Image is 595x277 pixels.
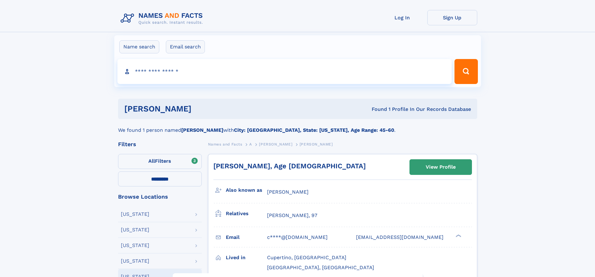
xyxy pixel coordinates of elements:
[226,185,267,195] h3: Also known as
[118,10,208,27] img: Logo Names and Facts
[118,119,477,134] div: We found 1 person named with .
[267,265,374,270] span: [GEOGRAPHIC_DATA], [GEOGRAPHIC_DATA]
[226,252,267,263] h3: Lived in
[267,212,317,219] a: [PERSON_NAME], 97
[454,234,462,238] div: ❯
[124,105,282,113] h1: [PERSON_NAME]
[356,234,444,240] span: [EMAIL_ADDRESS][DOMAIN_NAME]
[208,140,242,148] a: Names and Facts
[148,158,155,164] span: All
[117,59,452,84] input: search input
[121,227,149,232] div: [US_STATE]
[267,189,309,195] span: [PERSON_NAME]
[249,142,252,146] span: A
[226,208,267,219] h3: Relatives
[259,142,292,146] span: [PERSON_NAME]
[267,255,346,260] span: Cupertino, [GEOGRAPHIC_DATA]
[121,243,149,248] div: [US_STATE]
[410,160,472,175] a: View Profile
[426,160,456,174] div: View Profile
[259,140,292,148] a: [PERSON_NAME]
[121,259,149,264] div: [US_STATE]
[118,154,202,169] label: Filters
[166,40,205,53] label: Email search
[118,194,202,200] div: Browse Locations
[181,127,223,133] b: [PERSON_NAME]
[121,212,149,217] div: [US_STATE]
[281,106,471,113] div: Found 1 Profile In Our Records Database
[454,59,478,84] button: Search Button
[226,232,267,243] h3: Email
[119,40,159,53] label: Name search
[249,140,252,148] a: A
[377,10,427,25] a: Log In
[234,127,394,133] b: City: [GEOGRAPHIC_DATA], State: [US_STATE], Age Range: 45-60
[427,10,477,25] a: Sign Up
[118,141,202,147] div: Filters
[213,162,366,170] a: [PERSON_NAME], Age [DEMOGRAPHIC_DATA]
[300,142,333,146] span: [PERSON_NAME]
